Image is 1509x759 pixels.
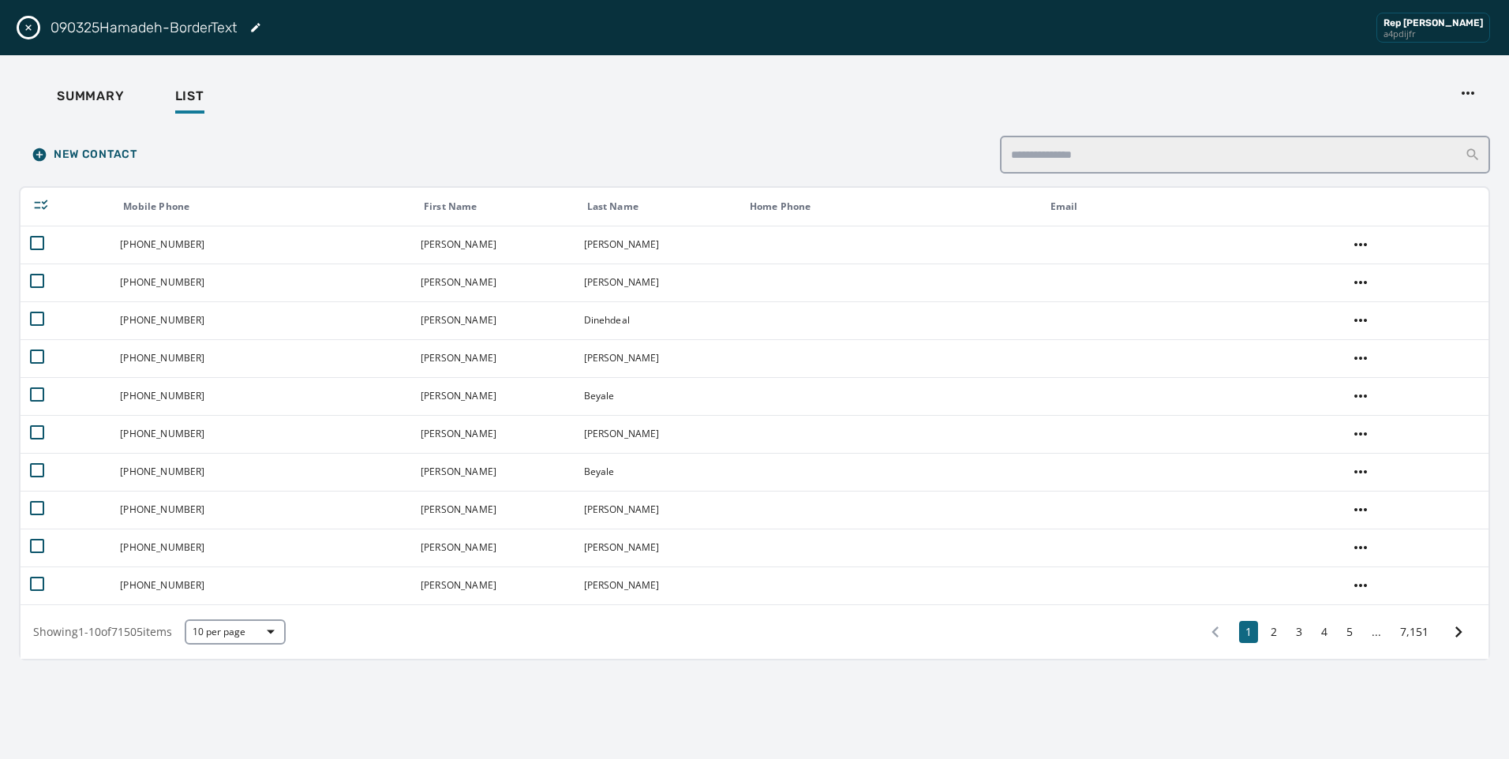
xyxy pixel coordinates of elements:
[411,301,574,339] td: [PERSON_NAME]
[110,415,411,453] td: [PHONE_NUMBER]
[110,453,411,491] td: [PHONE_NUMBER]
[110,301,411,339] td: [PHONE_NUMBER]
[575,301,737,339] td: Dinehdeal
[1315,621,1334,643] button: 4
[411,226,574,264] td: [PERSON_NAME]
[1290,621,1309,643] button: 3
[110,491,411,529] td: [PHONE_NUMBER]
[575,491,737,529] td: [PERSON_NAME]
[575,339,737,377] td: [PERSON_NAME]
[411,339,574,377] td: [PERSON_NAME]
[575,566,737,604] td: [PERSON_NAME]
[411,529,574,566] td: [PERSON_NAME]
[575,264,737,301] td: [PERSON_NAME]
[110,226,411,264] td: [PHONE_NUMBER]
[575,415,737,453] td: [PERSON_NAME]
[411,415,574,453] td: [PERSON_NAME]
[1384,29,1483,39] div: a4pdijfr
[587,200,736,213] div: Last Name
[575,377,737,415] td: Beyale
[1239,621,1258,643] button: 1
[110,264,411,301] td: [PHONE_NUMBER]
[1365,624,1387,640] span: ...
[750,200,1037,213] div: Home Phone
[411,377,574,415] td: [PERSON_NAME]
[110,339,411,377] td: [PHONE_NUMBER]
[110,566,411,604] td: [PHONE_NUMBER]
[575,226,737,264] td: [PERSON_NAME]
[110,377,411,415] td: [PHONE_NUMBER]
[411,264,574,301] td: [PERSON_NAME]
[1394,621,1435,643] button: 7,151
[1340,621,1359,643] button: 5
[1050,200,1338,213] div: Email
[123,200,410,213] div: Mobile Phone
[411,491,574,529] td: [PERSON_NAME]
[411,566,574,604] td: [PERSON_NAME]
[575,529,737,566] td: [PERSON_NAME]
[1264,621,1283,643] button: 2
[411,453,574,491] td: [PERSON_NAME]
[1384,17,1483,29] div: Rep [PERSON_NAME]
[575,453,737,491] td: Beyale
[110,529,411,566] td: [PHONE_NUMBER]
[424,200,573,213] div: First Name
